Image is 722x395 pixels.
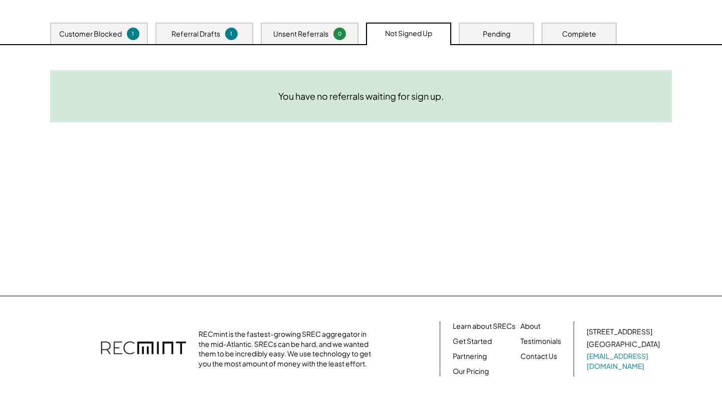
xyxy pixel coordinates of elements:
div: Not Signed Up [385,29,432,39]
a: Learn about SRECs [453,321,515,331]
div: RECmint is the fastest-growing SREC aggregator in the mid-Atlantic. SRECs can be hard, and we wan... [199,329,377,368]
a: Testimonials [520,336,561,346]
a: Get Started [453,336,492,346]
a: Contact Us [520,351,557,361]
div: 1 [227,30,236,38]
div: [STREET_ADDRESS] [587,327,652,337]
a: Partnering [453,351,487,361]
a: [EMAIL_ADDRESS][DOMAIN_NAME] [587,351,662,371]
div: [GEOGRAPHIC_DATA] [587,339,660,349]
div: Pending [483,29,510,39]
a: About [520,321,540,331]
div: You have no referrals waiting for sign up. [278,90,444,102]
div: Complete [562,29,596,39]
div: Referral Drafts [171,29,220,39]
img: recmint-logotype%403x.png [101,331,186,366]
div: 1 [128,30,138,38]
div: Customer Blocked [59,29,122,39]
div: 0 [335,30,344,38]
div: Unsent Referrals [273,29,328,39]
a: Our Pricing [453,366,489,376]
